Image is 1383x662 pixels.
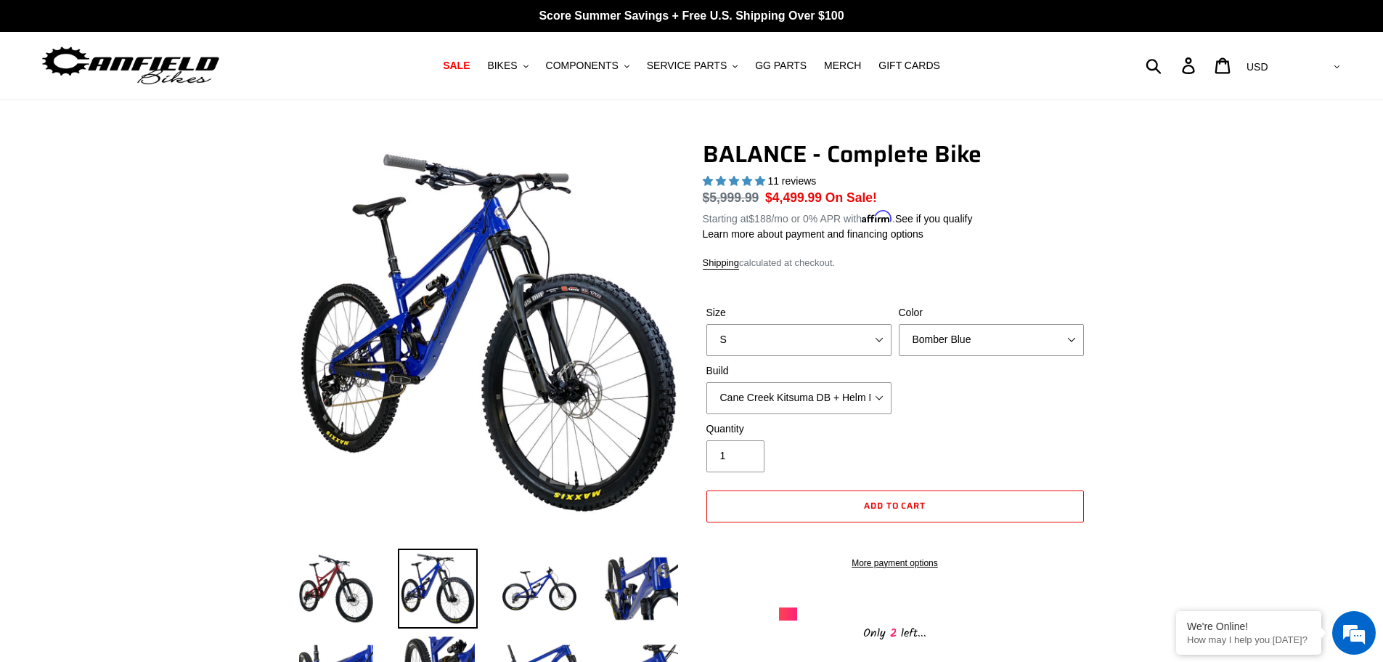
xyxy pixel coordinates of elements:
div: Minimize live chat window [238,7,273,42]
span: Add to cart [864,498,926,512]
span: $188 [748,213,771,225]
button: BIKES [480,56,535,76]
img: Canfield Bikes [40,43,221,89]
span: MERCH [824,60,861,72]
label: Color [899,305,1084,320]
a: Shipping [703,257,740,270]
h1: BALANCE - Complete Bike [703,140,1088,168]
span: SALE [443,60,470,72]
button: Add to cart [706,491,1084,522]
span: 2 [886,624,901,642]
div: We're Online! [1187,621,1310,632]
p: Starting at /mo or 0% APR with . [703,208,973,227]
span: BIKES [487,60,517,72]
a: GIFT CARDS [871,56,947,76]
span: GIFT CARDS [878,60,940,72]
img: d_696896380_company_1647369064580_696896380 [46,73,83,109]
div: Chat with us now [97,81,266,100]
span: SERVICE PARTS [647,60,727,72]
a: More payment options [706,557,1084,570]
span: $4,499.99 [765,190,822,205]
a: See if you qualify - Learn more about Affirm Financing (opens in modal) [895,213,973,225]
span: We're online! [84,183,200,330]
img: Load image into Gallery viewer, BALANCE - Complete Bike [398,549,478,629]
textarea: Type your message and hit 'Enter' [7,397,277,448]
button: SERVICE PARTS [640,56,745,76]
span: COMPONENTS [546,60,619,72]
img: Load image into Gallery viewer, BALANCE - Complete Bike [499,549,579,629]
label: Build [706,363,892,379]
span: 11 reviews [767,175,816,187]
input: Search [1154,49,1191,81]
a: GG PARTS [748,56,814,76]
img: Load image into Gallery viewer, BALANCE - Complete Bike [296,549,376,629]
p: How may I help you today? [1187,634,1310,645]
a: Learn more about payment and financing options [703,228,923,240]
label: Quantity [706,421,892,437]
s: $5,999.99 [703,190,759,205]
img: Load image into Gallery viewer, BALANCE - Complete Bike [601,549,681,629]
a: SALE [436,56,477,76]
div: Only left... [779,621,1011,643]
button: COMPONENTS [539,56,637,76]
span: 5.00 stars [703,175,768,187]
label: Size [706,305,892,320]
span: GG PARTS [755,60,807,72]
span: Affirm [862,211,892,223]
a: MERCH [817,56,868,76]
div: Navigation go back [16,80,38,102]
span: On Sale! [825,188,877,207]
div: calculated at checkout. [703,256,1088,270]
